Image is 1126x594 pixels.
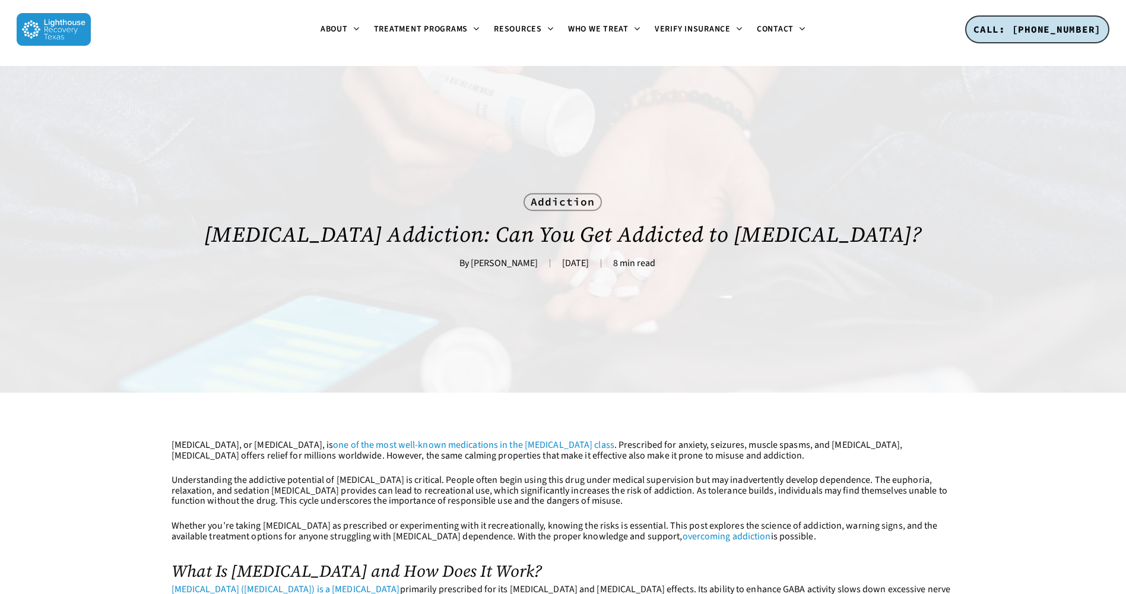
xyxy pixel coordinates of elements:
span: By [459,259,469,267]
a: Contact [750,25,813,34]
span: [DATE] [550,259,601,267]
img: Lighthouse Recovery Texas [17,13,91,46]
a: Addiction [524,193,602,211]
p: Understanding the addictive potential of [MEDICAL_DATA] is critical. People often begin using thi... [172,475,955,521]
a: one of the most well-known medications in the [MEDICAL_DATA] class [333,438,614,451]
a: Verify Insurance [648,25,750,34]
span: Treatment Programs [374,23,468,35]
span: 8 min read [601,259,667,267]
p: [MEDICAL_DATA], or [MEDICAL_DATA], is . Prescribed for anxiety, seizures, muscle spasms, and [MED... [172,440,955,475]
p: Whether you’re taking [MEDICAL_DATA] as prescribed or experimenting with it recreationally, knowi... [172,521,955,556]
span: Who We Treat [568,23,629,35]
span: Verify Insurance [655,23,731,35]
a: overcoming addiction [683,530,771,543]
h2: What Is [MEDICAL_DATA] and How Does It Work? [172,562,955,580]
span: About [321,23,348,35]
span: CALL: [PHONE_NUMBER] [973,23,1101,35]
span: Resources [494,23,542,35]
a: Who We Treat [561,25,648,34]
a: [PERSON_NAME] [471,257,538,270]
span: Contact [757,23,794,35]
a: Resources [487,25,561,34]
h1: [MEDICAL_DATA] Addiction: Can You Get Addicted to [MEDICAL_DATA]? [172,211,955,258]
a: Treatment Programs [367,25,487,34]
a: CALL: [PHONE_NUMBER] [965,15,1109,44]
a: About [313,25,367,34]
